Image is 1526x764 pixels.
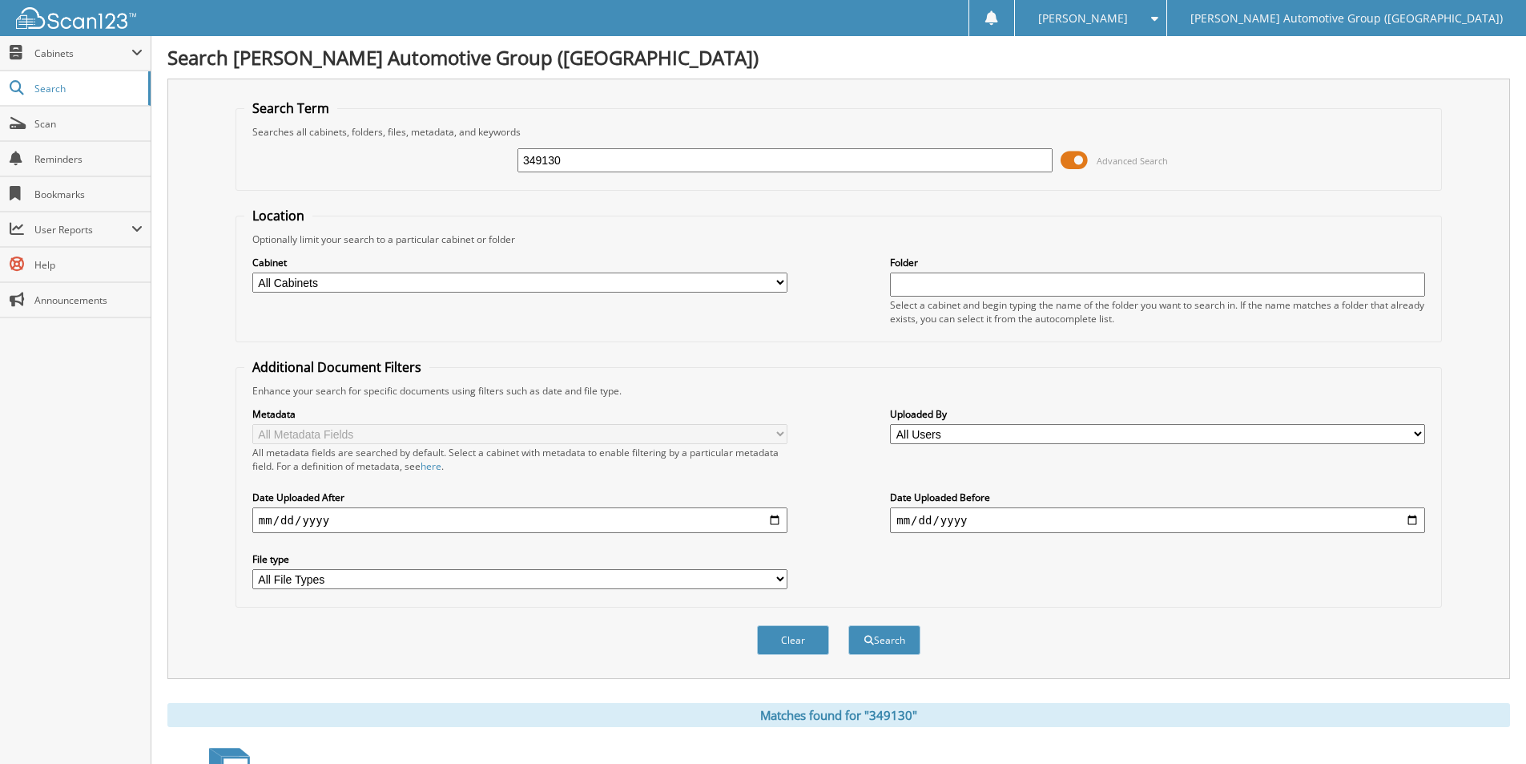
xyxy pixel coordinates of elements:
[1190,14,1503,23] span: [PERSON_NAME] Automotive Group ([GEOGRAPHIC_DATA])
[757,625,829,655] button: Clear
[34,117,143,131] span: Scan
[34,46,131,60] span: Cabinets
[890,298,1425,325] div: Select a cabinet and begin typing the name of the folder you want to search in. If the name match...
[252,552,787,566] label: File type
[34,293,143,307] span: Announcements
[244,232,1433,246] div: Optionally limit your search to a particular cabinet or folder
[244,384,1433,398] div: Enhance your search for specific documents using filters such as date and file type.
[1038,14,1128,23] span: [PERSON_NAME]
[167,703,1510,727] div: Matches found for "349130"
[34,258,143,272] span: Help
[244,99,337,117] legend: Search Term
[848,625,920,655] button: Search
[16,7,136,29] img: scan123-logo-white.svg
[252,507,787,533] input: start
[890,491,1425,504] label: Date Uploaded Before
[34,223,131,236] span: User Reports
[421,459,441,473] a: here
[890,507,1425,533] input: end
[34,188,143,201] span: Bookmarks
[167,44,1510,71] h1: Search [PERSON_NAME] Automotive Group ([GEOGRAPHIC_DATA])
[252,446,787,473] div: All metadata fields are searched by default. Select a cabinet with metadata to enable filtering b...
[890,407,1425,421] label: Uploaded By
[244,207,312,224] legend: Location
[244,125,1433,139] div: Searches all cabinets, folders, files, metadata, and keywords
[34,152,143,166] span: Reminders
[252,256,787,269] label: Cabinet
[890,256,1425,269] label: Folder
[252,491,787,504] label: Date Uploaded After
[1097,155,1168,167] span: Advanced Search
[34,82,140,95] span: Search
[252,407,787,421] label: Metadata
[244,358,429,376] legend: Additional Document Filters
